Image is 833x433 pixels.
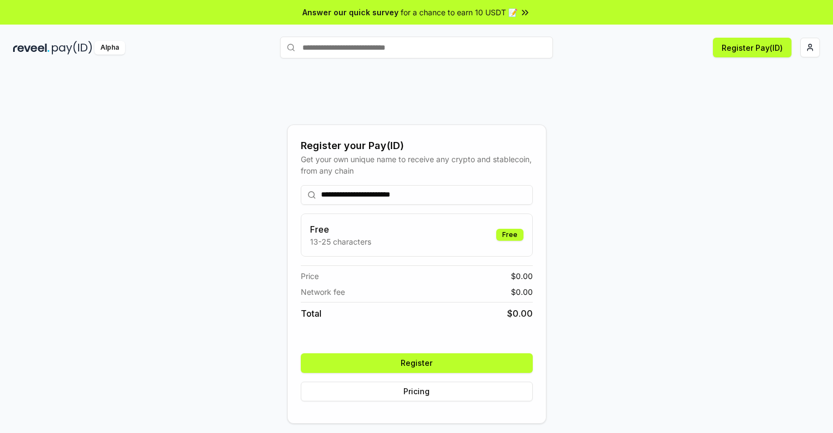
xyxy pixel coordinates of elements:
[310,236,371,247] p: 13-25 characters
[302,7,398,18] span: Answer our quick survey
[511,286,533,298] span: $ 0.00
[301,270,319,282] span: Price
[507,307,533,320] span: $ 0.00
[511,270,533,282] span: $ 0.00
[13,41,50,55] img: reveel_dark
[301,138,533,153] div: Register your Pay(ID)
[301,382,533,401] button: Pricing
[401,7,517,18] span: for a chance to earn 10 USDT 📝
[301,153,533,176] div: Get your own unique name to receive any crypto and stablecoin, from any chain
[52,41,92,55] img: pay_id
[301,286,345,298] span: Network fee
[94,41,125,55] div: Alpha
[301,353,533,373] button: Register
[301,307,322,320] span: Total
[713,38,792,57] button: Register Pay(ID)
[310,223,371,236] h3: Free
[496,229,523,241] div: Free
